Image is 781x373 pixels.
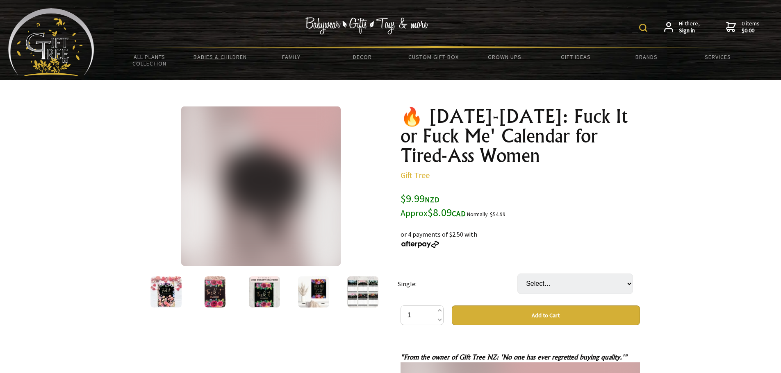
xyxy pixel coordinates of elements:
img: 🔥 2025-2026: Fuck It or Fuck Me' Calendar for Tired-Ass Women [150,276,182,307]
img: 🔥 2025-2026: Fuck It or Fuck Me' Calendar for Tired-Ass Women [181,106,341,266]
a: 0 items$0.00 [726,20,760,34]
strong: $0.00 [742,27,760,34]
img: product search [639,24,647,32]
img: 🔥 2025-2026: Fuck It or Fuck Me' Calendar for Tired-Ass Women [347,276,378,307]
a: Gift Tree [401,170,430,180]
a: Family [256,48,327,66]
span: 0 items [742,20,760,34]
div: or 4 payments of $2.50 with [401,219,640,249]
h1: 🔥 [DATE]-[DATE]: Fuck It or Fuck Me' Calendar for Tired-Ass Women [401,106,640,165]
a: Babies & Children [185,48,256,66]
a: Brands [611,48,682,66]
span: Hi there, [679,20,700,34]
a: Grown Ups [469,48,540,66]
a: Hi there,Sign in [664,20,700,34]
img: Babyware - Gifts - Toys and more... [8,8,94,76]
span: CAD [452,209,466,218]
a: Decor [327,48,398,66]
a: Gift Ideas [540,48,611,66]
small: Approx [401,208,428,219]
small: Normally: $54.99 [467,211,505,218]
a: Services [682,48,753,66]
a: Custom Gift Box [398,48,469,66]
img: 🔥 2025-2026: Fuck It or Fuck Me' Calendar for Tired-Ass Women [298,276,329,307]
strong: Sign in [679,27,700,34]
span: $9.99 $8.09 [401,192,466,219]
a: All Plants Collection [114,48,185,72]
img: Afterpay [401,241,440,248]
button: Add to Cart [452,305,640,325]
img: Babywear - Gifts - Toys & more [305,17,428,34]
img: 🔥 2025-2026: Fuck It or Fuck Me' Calendar for Tired-Ass Women [249,276,280,307]
span: NZD [425,195,439,204]
img: 🔥 2025-2026: Fuck It or Fuck Me' Calendar for Tired-Ass Women [205,276,225,307]
td: Single: [398,262,517,305]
